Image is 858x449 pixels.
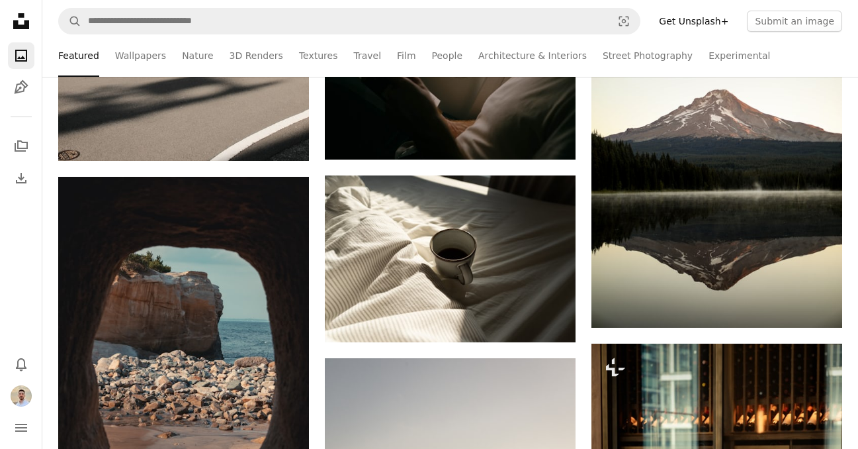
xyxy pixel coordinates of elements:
[182,34,213,77] a: Nature
[432,34,463,77] a: People
[58,358,309,370] a: View through a cave opening to a rocky beach and ocean.
[8,415,34,441] button: Menu
[8,74,34,101] a: Illustrations
[115,34,166,77] a: Wallpapers
[8,8,34,37] a: Home — Unsplash
[230,34,283,77] a: 3D Renders
[8,165,34,191] a: Download History
[397,34,415,77] a: Film
[708,34,770,77] a: Experimental
[59,9,81,34] button: Search Unsplash
[11,385,32,407] img: Avatar of user Mohamed Nafea
[325,175,576,342] img: Mug of coffee on rumpled white bedding
[8,351,34,377] button: Notifications
[591,133,842,145] a: Mountain reflection in calm lake at sunrise
[608,9,640,34] button: Visual search
[603,34,693,77] a: Street Photography
[353,34,381,77] a: Travel
[58,8,640,34] form: Find visuals sitewide
[8,42,34,69] a: Photos
[325,253,576,265] a: Mug of coffee on rumpled white bedding
[8,383,34,409] button: Profile
[299,34,338,77] a: Textures
[8,133,34,160] a: Collections
[478,34,587,77] a: Architecture & Interiors
[747,11,842,32] button: Submit an image
[651,11,736,32] a: Get Unsplash+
